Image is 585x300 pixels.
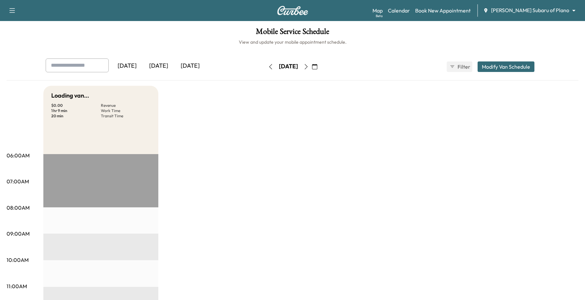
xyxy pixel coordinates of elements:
h1: Mobile Service Schedule [7,28,578,39]
p: 09:00AM [7,230,30,238]
h6: View and update your mobile appointment schedule. [7,39,578,45]
p: 20 min [51,113,101,119]
p: 06:00AM [7,151,30,159]
p: $ 0.00 [51,103,101,108]
a: MapBeta [372,7,383,14]
p: 08:00AM [7,204,30,212]
div: [DATE] [143,58,174,74]
p: Transit Time [101,113,150,119]
p: Work Time [101,108,150,113]
p: 1 hr 9 min [51,108,101,113]
button: Modify Van Schedule [478,61,534,72]
img: Curbee Logo [277,6,308,15]
a: Calendar [388,7,410,14]
p: 07:00AM [7,177,29,185]
div: [DATE] [111,58,143,74]
span: [PERSON_NAME] Subaru of Plano [491,7,569,14]
div: Beta [376,13,383,18]
div: [DATE] [174,58,206,74]
a: Book New Appointment [415,7,471,14]
p: 11:00AM [7,282,27,290]
p: 10:00AM [7,256,29,264]
p: Revenue [101,103,150,108]
span: Filter [458,63,469,71]
h5: Loading van... [51,91,89,100]
button: Filter [447,61,472,72]
div: [DATE] [279,62,298,71]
